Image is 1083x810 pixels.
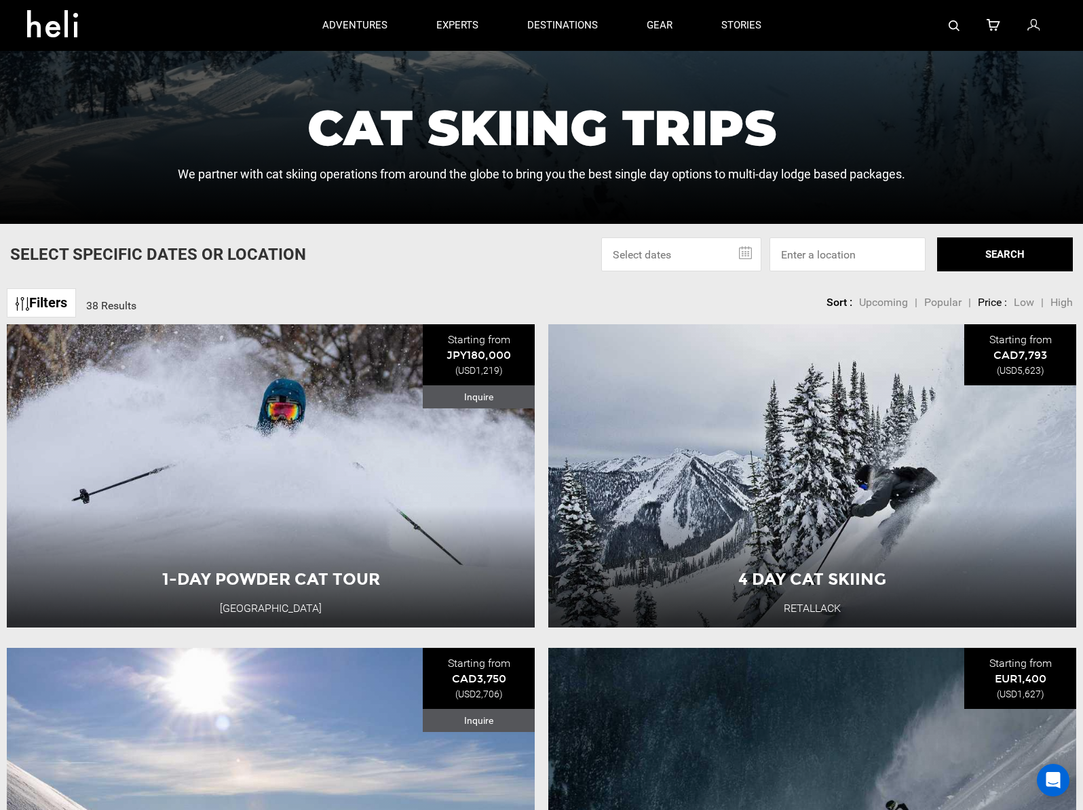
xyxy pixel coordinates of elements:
[7,288,76,317] a: Filters
[915,295,917,311] li: |
[1041,295,1044,311] li: |
[859,296,908,309] span: Upcoming
[949,20,959,31] img: search-bar-icon.svg
[527,18,598,33] p: destinations
[1037,764,1069,796] div: Open Intercom Messenger
[178,166,905,183] p: We partner with cat skiing operations from around the globe to bring you the best single day opti...
[10,243,306,266] p: Select Specific Dates Or Location
[968,295,971,311] li: |
[826,295,852,311] li: Sort :
[769,237,926,271] input: Enter a location
[937,237,1073,271] button: SEARCH
[601,237,761,271] input: Select dates
[178,103,905,152] h1: Cat Skiing Trips
[86,299,136,312] span: 38 Results
[436,18,478,33] p: experts
[322,18,387,33] p: adventures
[1050,296,1073,309] span: High
[978,295,1007,311] li: Price :
[924,296,962,309] span: Popular
[1014,296,1034,309] span: Low
[16,297,29,311] img: btn-icon.svg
